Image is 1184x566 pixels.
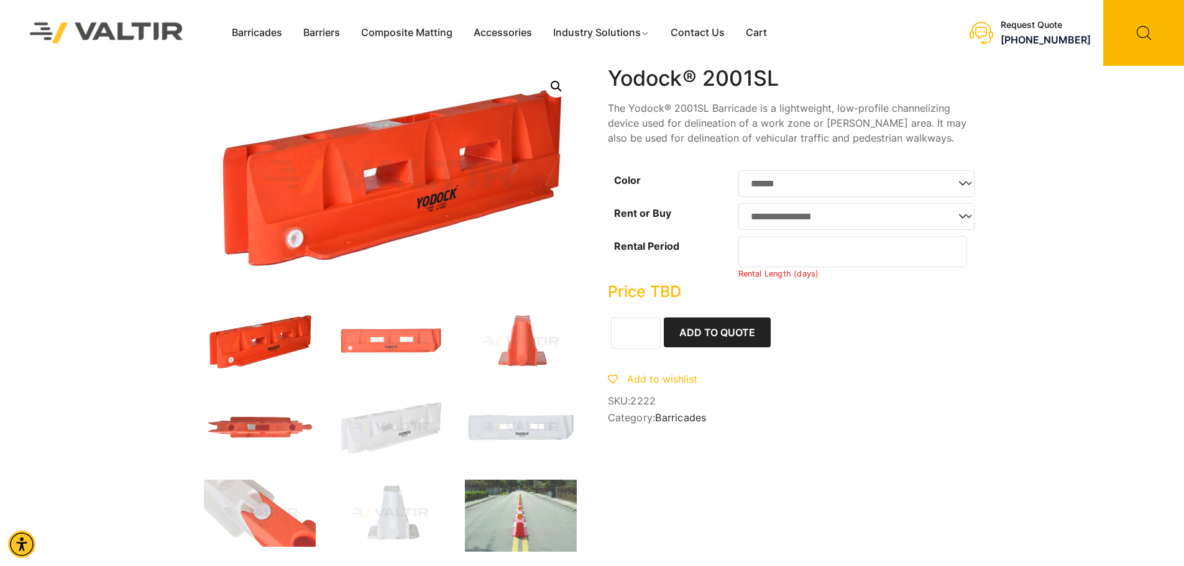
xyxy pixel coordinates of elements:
[463,24,543,42] a: Accessories
[738,236,968,267] input: Number
[608,373,697,385] a: Add to wishlist
[334,308,446,375] img: An orange plastic dock bumper with two rectangular cutouts and a logo, designed for marine or ind...
[334,480,446,547] img: A white plastic component with a tapered design, featuring a flat base and a smooth surface.
[351,24,463,42] a: Composite Matting
[204,480,316,547] img: Close-up of a white and orange plastic object, possibly a traffic barrier or safety cone, showing...
[608,66,981,91] h1: Yodock® 2001SL
[608,101,981,145] p: The Yodock® 2001SL Barricade is a lightweight, low-profile channelizing device used for delineati...
[221,24,293,42] a: Barricades
[608,233,738,282] th: Rental Period
[465,394,577,461] img: A white plastic dock bumper with two rectangular cutouts and a logo, designed for protection in d...
[660,24,735,42] a: Contact Us
[465,308,577,375] img: A bright orange traffic barrier viewed from the front, featuring a flat base and a vertical cente...
[1001,20,1091,30] div: Request Quote
[545,75,567,98] a: Open this option
[608,282,681,301] bdi: Price TBD
[334,394,446,461] img: A white plastic dock bumper with multiple holes, featuring the brand name "YODOCK" printed on the...
[204,308,316,375] img: 2001SL_Org_3Q.jpg
[664,317,771,347] button: Add to Quote
[611,317,661,349] input: Product quantity
[630,395,656,407] span: 2222
[614,174,641,186] label: Color
[293,24,351,42] a: Barriers
[465,480,577,552] img: A straight road with orange traffic cones and lights marking a closed lane. Green foliage lines t...
[738,269,819,278] small: Rental Length (days)
[655,411,706,424] a: Barricades
[627,373,697,385] span: Add to wishlist
[608,412,981,424] span: Category:
[608,395,981,407] span: SKU:
[614,207,671,219] label: Rent or Buy
[543,24,660,42] a: Industry Solutions
[735,24,778,42] a: Cart
[1001,34,1091,46] a: call (888) 496-3625
[204,394,316,461] img: An orange plastic traffic barrier with a flat base and pointed ends, featuring a label and holes ...
[8,531,35,558] div: Accessibility Menu
[14,6,200,59] img: Valtir Rentals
